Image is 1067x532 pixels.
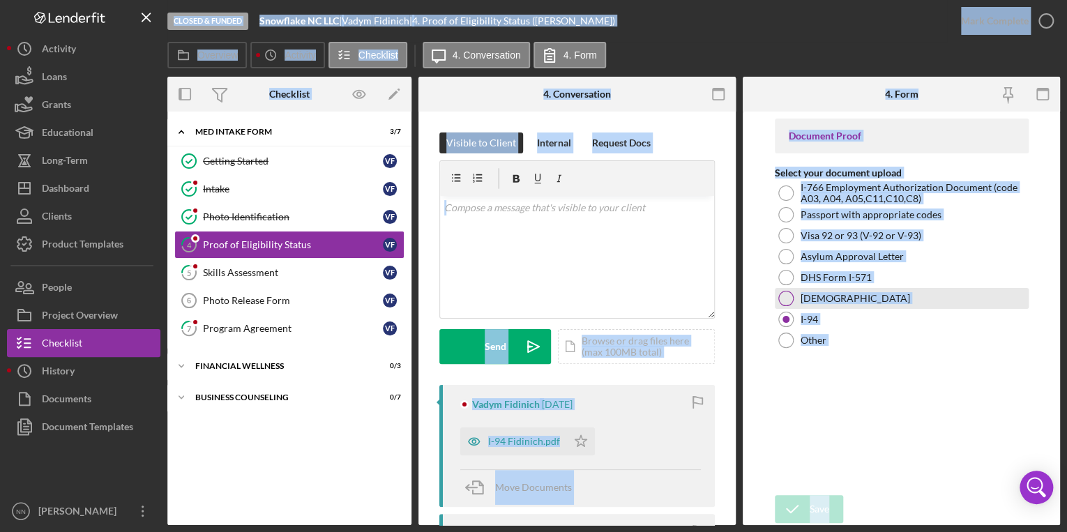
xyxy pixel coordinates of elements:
time: 2023-06-27 18:12 [542,399,573,410]
tspan: 4 [187,240,192,249]
button: Request Docs [585,132,658,153]
button: Activity [250,42,324,68]
div: Internal [537,132,571,153]
button: Product Templates [7,230,160,258]
div: Documents [42,385,91,416]
button: I-94 Fidinich.pdf [460,427,595,455]
div: Project Overview [42,301,118,333]
div: History [42,357,75,388]
label: Visa 92 or 93 (V-92 or V-93) [801,230,921,241]
div: 4. Conversation [543,89,611,100]
a: Activity [7,35,160,63]
div: I-94 Fidinich.pdf [488,436,560,447]
a: 5Skills AssessmentVF [174,259,404,287]
div: Loans [42,63,67,94]
div: V F [383,266,397,280]
label: Passport with appropriate codes [801,209,941,220]
div: Dashboard [42,174,89,206]
button: People [7,273,160,301]
div: Closed & Funded [167,13,248,30]
div: Checklist [269,89,310,100]
b: Snowflake NC LLC [259,15,339,26]
div: Mark Complete [961,7,1029,35]
div: MED Intake Form [195,128,366,136]
div: V F [383,321,397,335]
a: History [7,357,160,385]
tspan: 6 [187,296,191,305]
button: Visible to Client [439,132,523,153]
button: Dashboard [7,174,160,202]
div: Activity [42,35,76,66]
a: 6Photo Release FormVF [174,287,404,314]
button: Loans [7,63,160,91]
button: Grants [7,91,160,119]
button: Mark Complete [947,7,1060,35]
div: | [259,15,342,26]
div: 4. Proof of Eligibility Status ([PERSON_NAME]) [412,15,615,26]
button: Educational [7,119,160,146]
div: Skills Assessment [203,267,383,278]
div: Clients [42,202,72,234]
div: V F [383,154,397,168]
a: Checklist [7,329,160,357]
div: 0 / 7 [376,393,401,402]
div: V F [383,182,397,196]
div: Request Docs [592,132,651,153]
div: Send [485,329,506,364]
label: Asylum Approval Letter [801,251,904,262]
div: Grants [42,91,71,122]
span: Move Documents [495,481,572,493]
div: 3 / 7 [376,128,401,136]
div: Checklist [42,329,82,360]
div: Photo Release Form [203,295,383,306]
div: Financial Wellness [195,362,366,370]
div: V F [383,238,397,252]
button: Document Templates [7,413,160,441]
div: Long-Term [42,146,88,178]
label: 4. Form [563,50,597,61]
label: Overview [197,50,238,61]
div: Document Templates [42,413,133,444]
button: 4. Form [533,42,606,68]
div: V F [383,294,397,307]
div: 4. Form [885,89,918,100]
label: [DEMOGRAPHIC_DATA] [801,293,910,304]
label: I-766 Employment Authorization Document (code A03, A04, A05,C11,C10,C8) [801,182,1025,204]
button: Save [775,495,843,523]
div: Open Intercom Messenger [1020,471,1053,504]
div: Proof of Eligibility Status [203,239,383,250]
div: Visible to Client [446,132,516,153]
div: People [42,273,72,305]
a: IntakeVF [174,175,404,203]
label: 4. Conversation [453,50,521,61]
label: DHS Form I-571 [801,272,872,283]
tspan: 7 [187,324,192,333]
div: Getting Started [203,155,383,167]
div: Product Templates [42,230,123,261]
button: Checklist [328,42,407,68]
button: Internal [530,132,578,153]
div: Business Counseling [195,393,366,402]
div: Select your document upload [775,167,1029,178]
div: Vadym Fidinich [472,399,540,410]
div: Intake [203,183,383,195]
label: Activity [285,50,315,61]
div: 0 / 3 [376,362,401,370]
label: Checklist [358,50,398,61]
button: Documents [7,385,160,413]
button: Move Documents [460,470,586,505]
button: Clients [7,202,160,230]
button: Send [439,329,551,364]
button: Long-Term [7,146,160,174]
button: Project Overview [7,301,160,329]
